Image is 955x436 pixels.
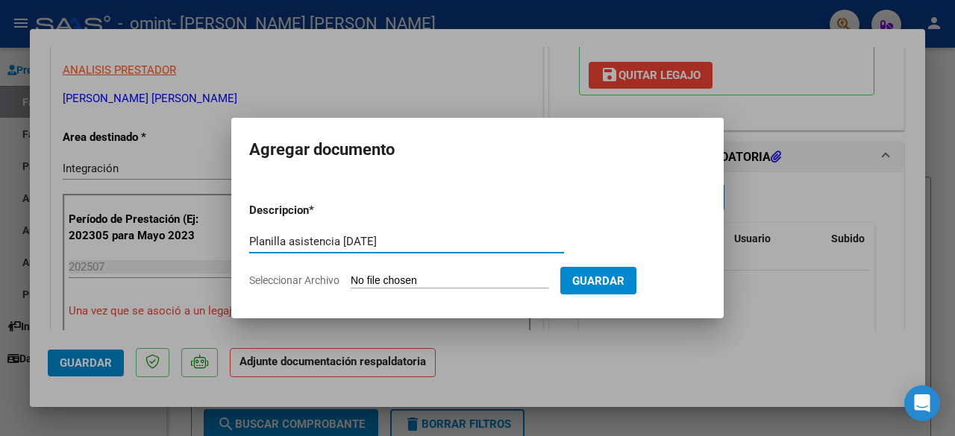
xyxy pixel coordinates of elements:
button: Guardar [560,267,636,294]
span: Seleccionar Archivo [249,274,339,286]
h2: Agregar documento [249,136,706,164]
span: Guardar [572,274,624,288]
p: Descripcion [249,202,386,219]
div: Open Intercom Messenger [904,385,940,421]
